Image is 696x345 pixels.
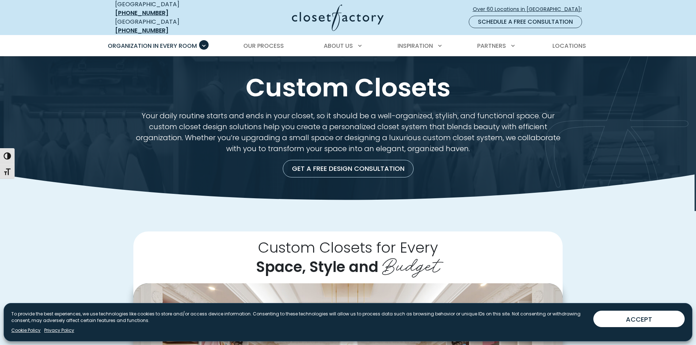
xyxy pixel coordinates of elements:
[114,74,583,101] h1: Custom Closets
[469,16,582,28] a: Schedule a Free Consultation
[473,5,587,13] span: Over 60 Locations in [GEOGRAPHIC_DATA]!
[11,327,41,334] a: Cookie Policy
[44,327,74,334] a: Privacy Policy
[398,42,433,50] span: Inspiration
[115,26,168,35] a: [PHONE_NUMBER]
[382,249,440,278] span: Budget
[11,311,587,324] p: To provide the best experiences, we use technologies like cookies to store and/or access device i...
[552,42,586,50] span: Locations
[472,3,588,16] a: Over 60 Locations in [GEOGRAPHIC_DATA]!
[593,311,685,327] button: ACCEPT
[324,42,353,50] span: About Us
[283,160,414,177] a: Get a Free Design Consultation
[258,237,438,258] span: Custom Closets for Every
[115,18,221,35] div: [GEOGRAPHIC_DATA]
[133,110,563,154] p: Your daily routine starts and ends in your closet, so it should be a well-organized, stylish, and...
[115,9,168,17] a: [PHONE_NUMBER]
[292,4,384,31] img: Closet Factory Logo
[477,42,506,50] span: Partners
[108,42,197,50] span: Organization in Every Room
[103,36,594,56] nav: Primary Menu
[243,42,284,50] span: Our Process
[256,257,379,277] span: Space, Style and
